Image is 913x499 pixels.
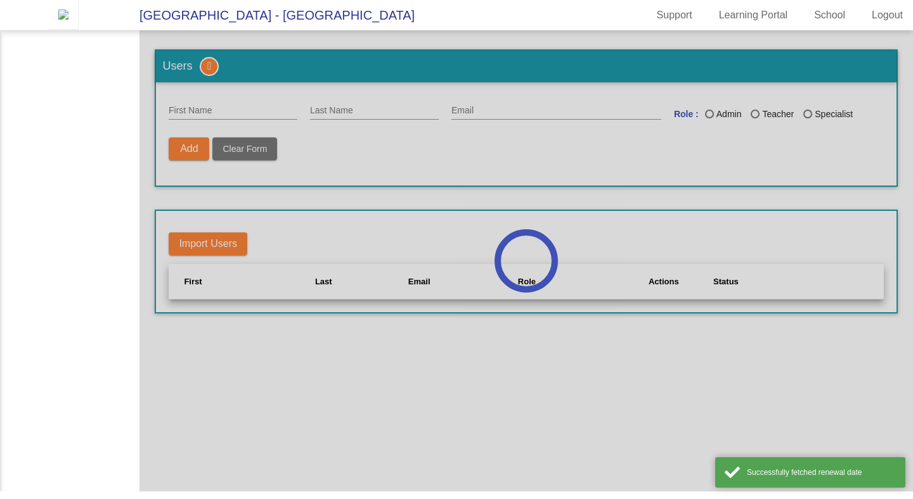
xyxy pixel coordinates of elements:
[747,467,896,478] div: Successfully fetched renewal date
[804,5,855,25] a: School
[709,5,798,25] a: Learning Portal
[862,5,913,25] a: Logout
[127,5,415,25] span: [GEOGRAPHIC_DATA] - [GEOGRAPHIC_DATA]
[647,5,703,25] a: Support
